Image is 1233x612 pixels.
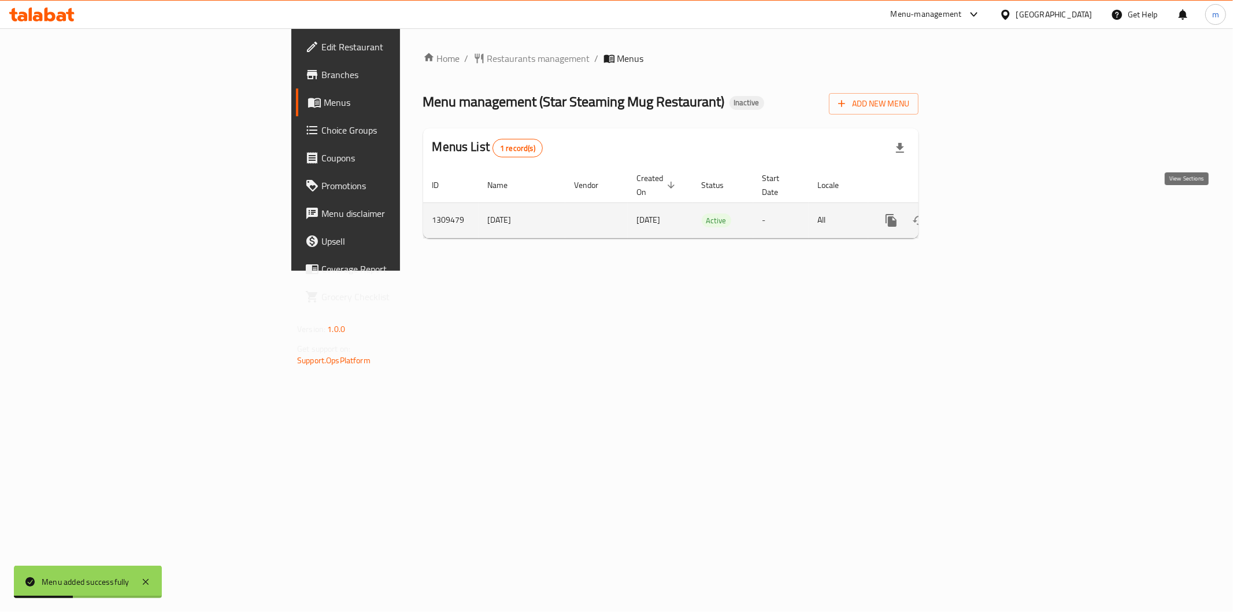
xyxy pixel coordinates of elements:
span: 1 record(s) [493,143,542,154]
span: Inactive [730,98,764,108]
div: Total records count [493,139,543,157]
a: Edit Restaurant [296,33,497,61]
span: Coverage Report [321,262,488,276]
a: Grocery Checklist [296,283,497,311]
a: Branches [296,61,497,89]
span: Name [488,178,523,192]
h2: Menus List [432,138,543,157]
div: [GEOGRAPHIC_DATA] [1016,8,1093,21]
span: Active [702,214,731,227]
span: Menus [617,51,644,65]
th: Actions [868,168,998,203]
span: Version: [297,322,325,337]
a: Restaurants management [473,51,590,65]
div: Export file [886,134,914,162]
span: Menu management ( Star Steaming Mug Restaurant ) [423,89,725,115]
span: Menu disclaimer [321,207,488,220]
span: Upsell [321,234,488,248]
button: Add New Menu [829,93,919,115]
span: 1.0.0 [327,322,345,337]
span: Choice Groups [321,123,488,137]
a: Choice Groups [296,116,497,144]
span: Created On [637,171,679,199]
span: Branches [321,68,488,82]
li: / [595,51,599,65]
td: - [753,202,809,238]
a: Coupons [296,144,497,172]
span: Promotions [321,179,488,193]
a: Upsell [296,227,497,255]
span: Status [702,178,739,192]
a: Support.OpsPlatform [297,353,371,368]
span: Menus [324,95,488,109]
span: Restaurants management [487,51,590,65]
span: Get support on: [297,341,350,356]
button: more [877,207,905,234]
span: Coupons [321,151,488,165]
div: Inactive [730,96,764,110]
div: Active [702,213,731,227]
table: enhanced table [423,168,998,238]
div: Menu-management [891,8,962,21]
span: Add New Menu [838,97,909,111]
div: Menu added successfully [42,576,129,588]
nav: breadcrumb [423,51,919,65]
td: [DATE] [479,202,565,238]
a: Menus [296,89,497,116]
span: Grocery Checklist [321,290,488,304]
span: Start Date [762,171,795,199]
a: Promotions [296,172,497,200]
span: Locale [818,178,854,192]
span: m [1212,8,1219,21]
td: All [809,202,868,238]
span: Edit Restaurant [321,40,488,54]
span: [DATE] [637,212,661,227]
a: Menu disclaimer [296,200,497,227]
a: Coverage Report [296,255,497,283]
span: Vendor [575,178,614,192]
span: ID [432,178,454,192]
